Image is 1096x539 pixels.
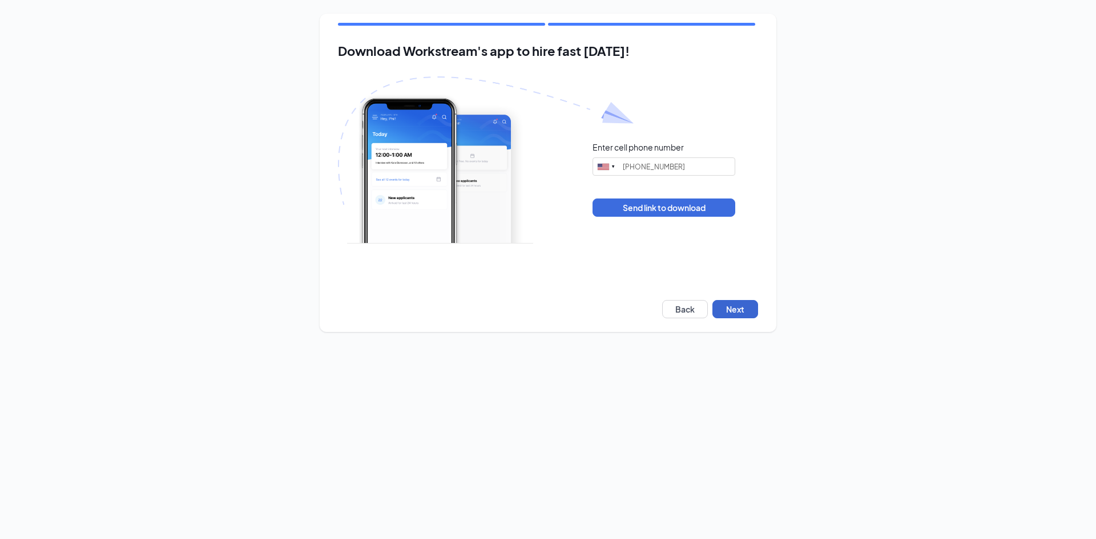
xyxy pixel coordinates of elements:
button: Next [712,300,758,318]
button: Back [662,300,708,318]
h2: Download Workstream's app to hire fast [DATE]! [338,44,758,58]
div: United States: +1 [593,158,619,175]
button: Send link to download [593,198,735,217]
img: Download Workstream's app with paper plane [338,76,634,244]
div: Enter cell phone number [593,141,684,153]
input: (201) 555-0123 [593,157,735,176]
